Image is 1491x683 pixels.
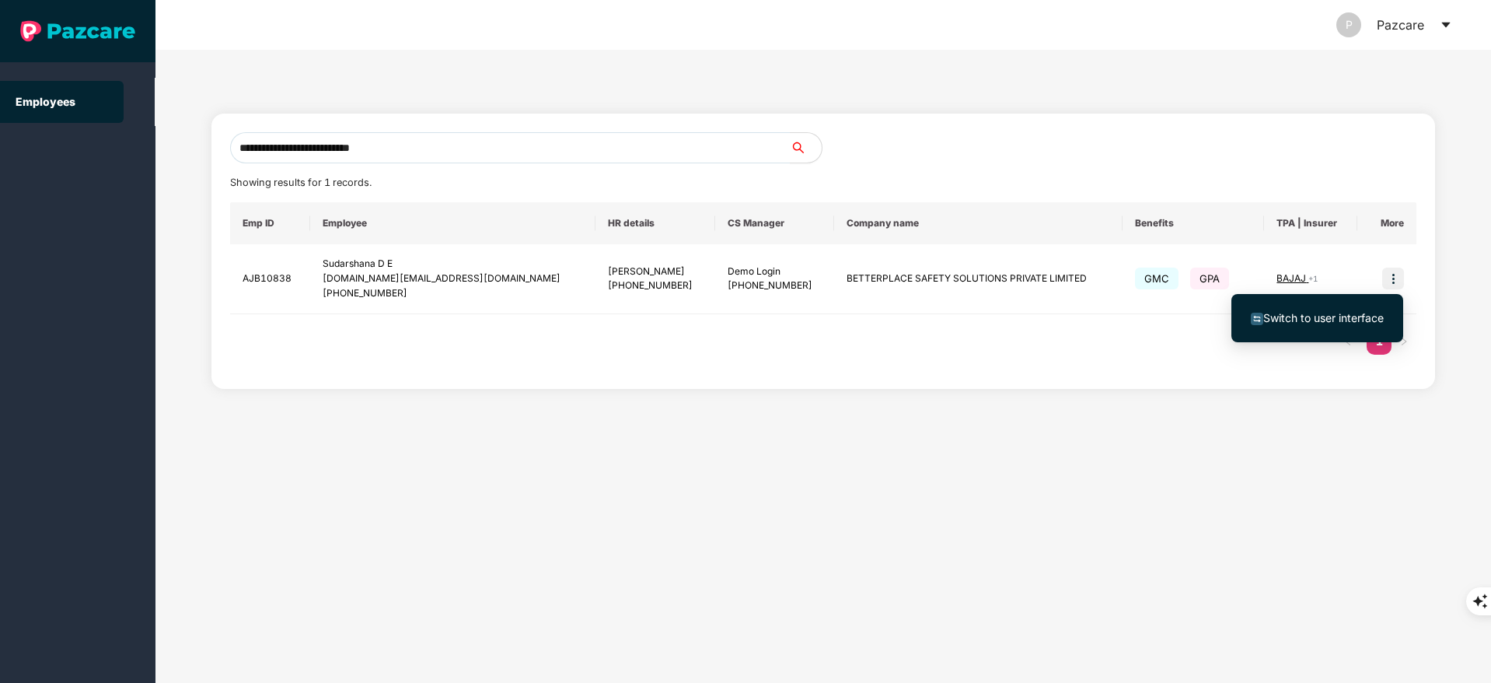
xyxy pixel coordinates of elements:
button: search [790,132,822,163]
th: Benefits [1123,202,1265,244]
th: Employee [310,202,596,244]
span: Switch to user interface [1263,311,1384,324]
th: TPA | Insurer [1264,202,1357,244]
div: Sudarshana D E [323,257,584,271]
th: Company name [834,202,1123,244]
span: search [790,142,822,154]
th: HR details [595,202,714,244]
div: [DOMAIN_NAME][EMAIL_ADDRESS][DOMAIN_NAME] [323,271,584,286]
th: More [1357,202,1416,244]
li: Next Page [1391,330,1416,355]
div: [PERSON_NAME] [608,264,702,279]
img: svg+xml;base64,PHN2ZyB4bWxucz0iaHR0cDovL3d3dy53My5vcmcvMjAwMC9zdmciIHdpZHRoPSIxNiIgaGVpZ2h0PSIxNi... [1251,313,1263,325]
span: BAJAJ [1276,272,1308,284]
div: [PHONE_NUMBER] [323,286,584,301]
div: [PHONE_NUMBER] [728,278,822,293]
span: GMC [1135,268,1178,289]
th: Emp ID [230,202,310,244]
span: P [1346,12,1353,37]
span: right [1399,337,1409,346]
span: caret-down [1440,19,1452,31]
a: Employees [16,95,75,108]
td: AJB10838 [230,244,310,314]
button: right [1391,330,1416,355]
div: [PHONE_NUMBER] [608,278,702,293]
div: Demo Login [728,264,822,279]
span: Showing results for 1 records. [230,177,372,188]
span: + 1 [1308,274,1318,283]
th: CS Manager [715,202,834,244]
td: BETTERPLACE SAFETY SOLUTIONS PRIVATE LIMITED [834,244,1123,314]
img: icon [1382,268,1404,289]
span: GPA [1190,268,1229,289]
